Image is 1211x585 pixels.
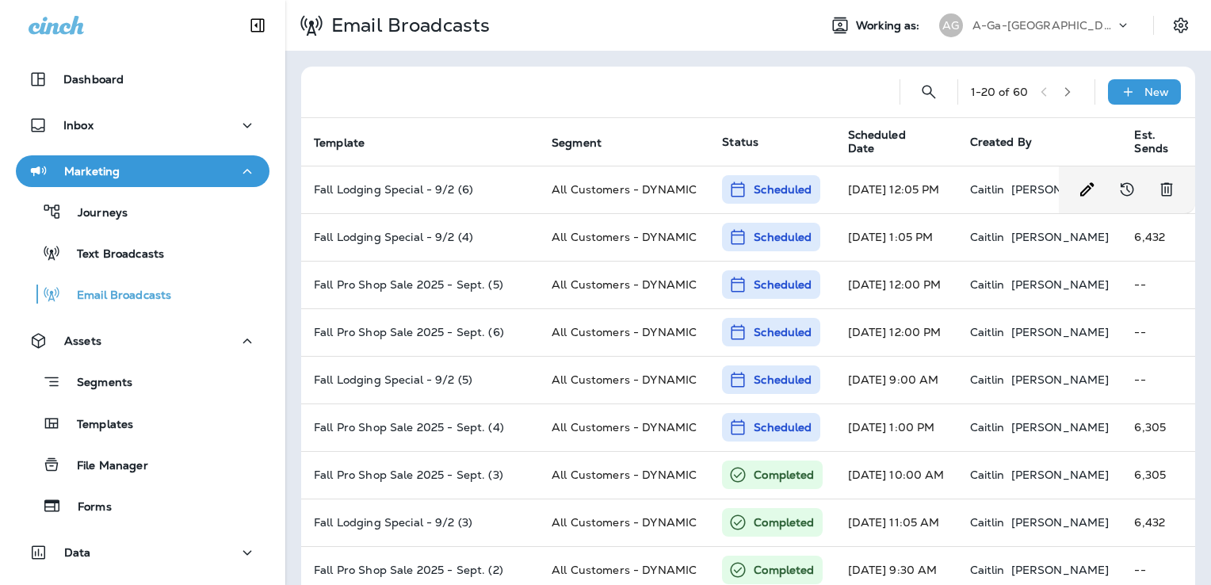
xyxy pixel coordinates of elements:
span: All Customers - DYNAMIC [552,230,697,244]
p: Caitlin [970,278,1005,291]
p: [PERSON_NAME] [1011,468,1110,481]
td: [DATE] 12:00 PM [835,308,957,356]
p: [PERSON_NAME] [1011,183,1110,196]
span: All Customers - DYNAMIC [552,468,697,482]
button: Search Email Broadcasts [913,76,945,108]
td: -- [1121,261,1195,308]
p: Completed [754,514,814,530]
button: Collapse Sidebar [235,10,280,41]
td: [DATE] 1:05 PM [835,213,957,261]
p: Fall Lodging Special - 9/2 (3) [314,516,526,529]
p: Fall Lodging Special - 9/2 (5) [314,373,526,386]
span: Working as: [856,19,923,32]
td: [DATE] 12:00 PM [835,261,957,308]
p: Email Broadcasts [325,13,490,37]
span: Scheduled Date [848,128,930,155]
p: Email Broadcasts [61,289,171,304]
p: Fall Lodging Special - 9/2 (4) [314,231,526,243]
p: Caitlin [970,231,1005,243]
button: Data [16,537,269,568]
p: Templates [61,418,133,433]
td: 6,305 [1121,403,1195,451]
p: Scheduled [754,182,812,197]
p: [PERSON_NAME] [1011,231,1110,243]
span: Segment [552,136,622,150]
p: Scheduled [754,324,812,340]
p: Caitlin [970,373,1005,386]
button: Dashboard [16,63,269,95]
p: Journeys [62,206,128,221]
p: [PERSON_NAME] [1011,326,1110,338]
p: Scheduled [754,419,812,435]
button: Text Broadcasts [16,236,269,270]
td: [DATE] 9:00 AM [835,356,957,403]
button: Edit Broadcast [1072,174,1103,205]
button: View Changelog [1111,174,1143,205]
button: Segments [16,365,269,399]
span: All Customers - DYNAMIC [552,563,697,577]
td: -- [1121,356,1195,403]
span: All Customers - DYNAMIC [552,277,697,292]
button: Marketing [16,155,269,187]
td: -- [1121,308,1195,356]
span: All Customers - DYNAMIC [552,182,697,197]
p: Fall Pro Shop Sale 2025 - Sept. (3) [314,468,526,481]
span: Template [314,136,365,150]
div: 1 - 20 of 60 [971,86,1028,98]
p: Forms [62,500,112,515]
span: All Customers - DYNAMIC [552,420,697,434]
td: 6,305 [1121,451,1195,499]
p: A-Ga-[GEOGRAPHIC_DATA] [972,19,1115,32]
button: Templates [16,407,269,440]
p: Fall Pro Shop Sale 2025 - Sept. (6) [314,326,526,338]
p: Fall Lodging Special - 9/2 (6) [314,183,526,196]
span: All Customers - DYNAMIC [552,515,697,530]
p: Scheduled [754,277,812,292]
span: All Customers - DYNAMIC [552,325,697,339]
p: [PERSON_NAME] [1011,421,1110,434]
p: Fall Pro Shop Sale 2025 - Sept. (4) [314,421,526,434]
span: All Customers - DYNAMIC [552,373,697,387]
p: Assets [64,335,101,347]
button: Journeys [16,195,269,228]
p: Data [64,546,91,559]
td: [DATE] 10:00 AM [835,451,957,499]
p: Segments [61,376,132,392]
p: Inbox [63,119,94,132]
p: [PERSON_NAME] [1011,516,1110,529]
button: File Manager [16,448,269,481]
p: Completed [754,467,814,483]
button: Delete Broadcast [1151,174,1182,205]
p: Dashboard [63,73,124,86]
p: Caitlin [970,564,1005,576]
td: [DATE] 11:05 AM [835,499,957,546]
button: Inbox [16,109,269,141]
td: [DATE] 1:00 PM [835,403,957,451]
p: Scheduled [754,372,812,388]
span: Est. Sends [1134,128,1189,155]
p: Marketing [64,165,120,178]
span: Template [314,136,385,150]
span: Segment [552,136,602,150]
p: New [1144,86,1169,98]
p: Caitlin [970,516,1005,529]
p: [PERSON_NAME] [1011,564,1110,576]
p: [PERSON_NAME] [1011,373,1110,386]
span: Scheduled Date [848,128,951,155]
div: AG [939,13,963,37]
p: Caitlin [970,326,1005,338]
td: 6,432 [1121,213,1195,261]
button: Forms [16,489,269,522]
p: Fall Pro Shop Sale 2025 - Sept. (5) [314,278,526,291]
p: Caitlin [970,421,1005,434]
p: Text Broadcasts [61,247,164,262]
span: Created By [970,135,1032,149]
span: Status [722,135,758,149]
p: Fall Pro Shop Sale 2025 - Sept. (2) [314,564,526,576]
button: Email Broadcasts [16,277,269,311]
p: Scheduled [754,229,812,245]
button: Assets [16,325,269,357]
p: Caitlin [970,183,1005,196]
button: Settings [1167,11,1195,40]
td: 6,432 [1121,499,1195,546]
